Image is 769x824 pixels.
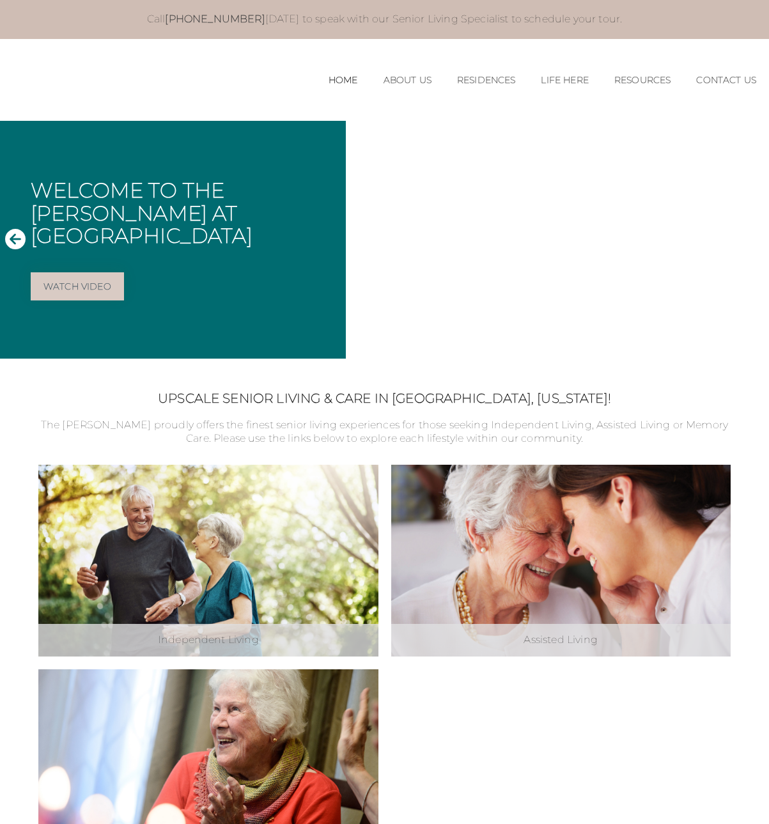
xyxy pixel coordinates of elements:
[5,228,26,252] button: Previous Slide
[31,272,124,300] a: Watch Video
[743,228,764,252] button: Next Slide
[541,75,588,86] a: Life Here
[38,624,378,657] div: Independent Living
[696,75,756,86] a: Contact Us
[614,75,671,86] a: Resources
[329,75,358,86] a: Home
[38,391,731,406] h2: Upscale Senior Living & Care in [GEOGRAPHIC_DATA], [US_STATE]!
[384,75,431,86] a: About Us
[457,75,516,86] a: Residences
[51,13,718,26] p: Call [DATE] to speak with our Senior Living Specialist to schedule your tour.
[31,179,336,247] h1: Welcome to The [PERSON_NAME] at [GEOGRAPHIC_DATA]
[165,13,265,25] a: [PHONE_NUMBER]
[38,419,731,446] p: The [PERSON_NAME] proudly offers the finest senior living experiences for those seeking Independe...
[391,624,731,657] div: Assisted Living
